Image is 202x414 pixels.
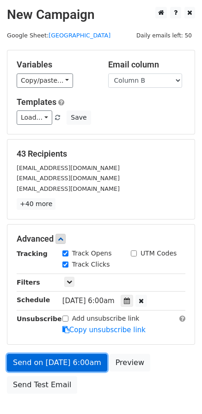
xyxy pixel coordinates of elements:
[156,370,202,414] iframe: Chat Widget
[17,73,73,88] a: Copy/paste...
[17,198,55,210] a: +40 more
[141,249,177,258] label: UTM Codes
[62,326,146,334] a: Copy unsubscribe link
[108,60,186,70] h5: Email column
[62,297,115,305] span: [DATE] 6:00am
[17,149,185,159] h5: 43 Recipients
[17,296,50,304] strong: Schedule
[110,354,150,371] a: Preview
[17,60,94,70] h5: Variables
[17,279,40,286] strong: Filters
[17,110,52,125] a: Load...
[17,315,62,323] strong: Unsubscribe
[7,7,195,23] h2: New Campaign
[72,314,140,323] label: Add unsubscribe link
[72,260,110,269] label: Track Clicks
[17,185,120,192] small: [EMAIL_ADDRESS][DOMAIN_NAME]
[133,32,195,39] a: Daily emails left: 50
[17,175,120,182] small: [EMAIL_ADDRESS][DOMAIN_NAME]
[72,249,112,258] label: Track Opens
[17,164,120,171] small: [EMAIL_ADDRESS][DOMAIN_NAME]
[49,32,110,39] a: [GEOGRAPHIC_DATA]
[17,250,48,257] strong: Tracking
[67,110,91,125] button: Save
[17,97,56,107] a: Templates
[133,30,195,41] span: Daily emails left: 50
[7,376,77,394] a: Send Test Email
[17,234,185,244] h5: Advanced
[7,32,110,39] small: Google Sheet:
[7,354,107,371] a: Send on [DATE] 6:00am
[156,370,202,414] div: Widget de chat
